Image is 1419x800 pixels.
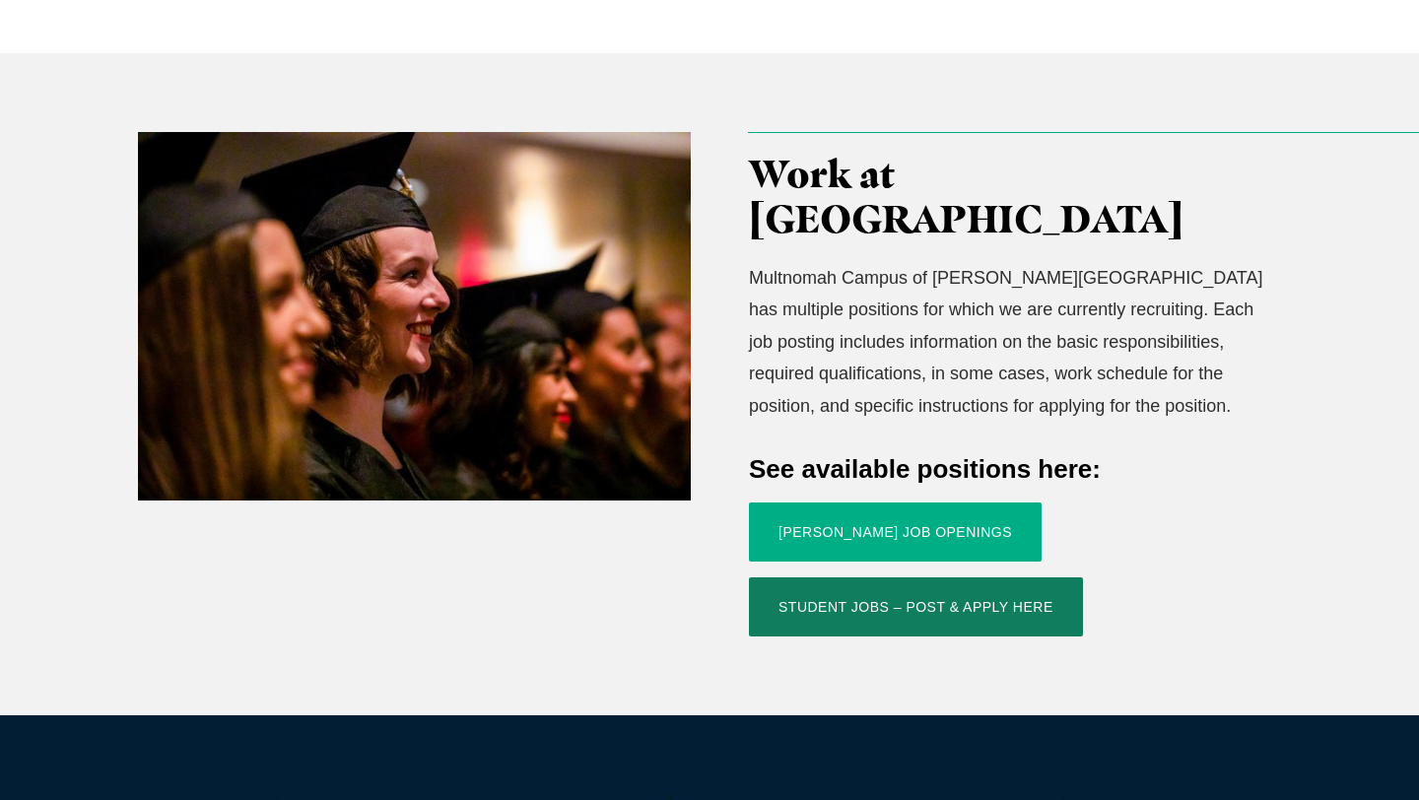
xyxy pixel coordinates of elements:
h3: Work at [GEOGRAPHIC_DATA] [749,152,1281,242]
img: Registrar_2019_12_13_Graduation-49-2 [138,132,691,500]
a: [PERSON_NAME] Job Openings [749,502,1042,562]
a: Student Jobs – Post & Apply Here [749,577,1083,636]
h4: See available positions here: [749,451,1281,487]
p: Multnomah Campus of [PERSON_NAME][GEOGRAPHIC_DATA] has multiple positions for which we are curren... [749,262,1281,422]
